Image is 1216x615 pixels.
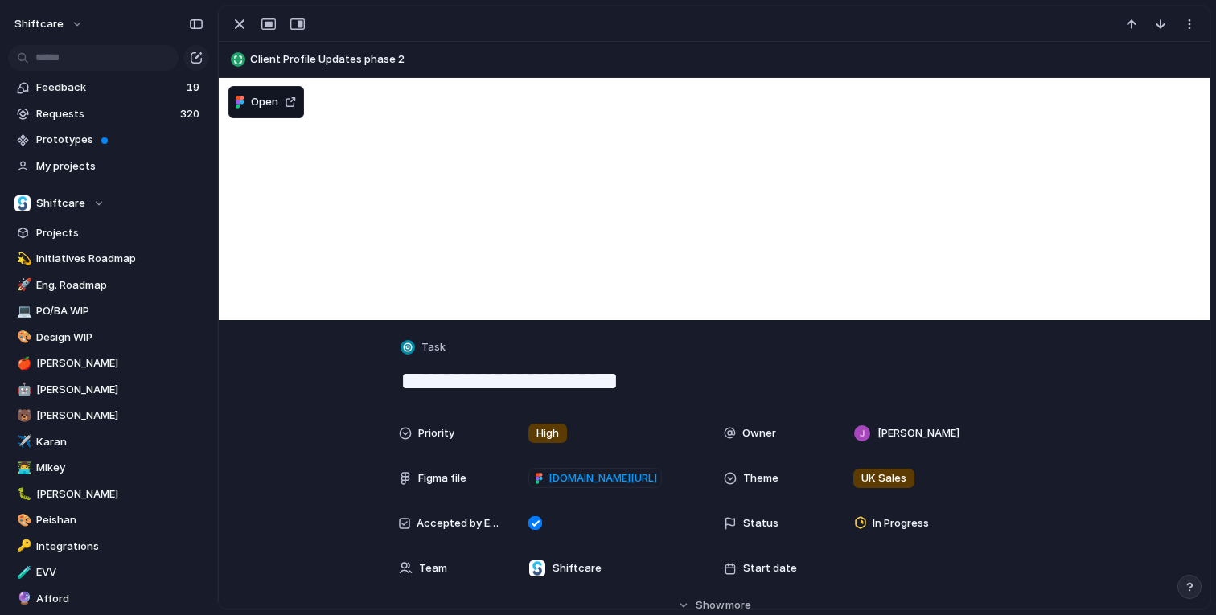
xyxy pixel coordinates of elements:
[743,515,778,531] span: Status
[36,132,203,148] span: Prototypes
[36,195,85,211] span: Shiftcare
[36,80,182,96] span: Feedback
[8,76,209,100] a: Feedback19
[8,587,209,611] a: 🔮Afford
[419,560,447,576] span: Team
[8,154,209,178] a: My projects
[17,433,28,451] div: ✈️
[14,486,31,502] button: 🐛
[17,537,28,556] div: 🔑
[8,247,209,271] a: 💫Initiatives Roadmap
[8,535,209,559] a: 🔑Integrations
[8,560,209,584] a: 🧪EVV
[743,560,797,576] span: Start date
[17,511,28,530] div: 🎨
[17,407,28,425] div: 🐻
[36,158,203,174] span: My projects
[553,560,602,576] span: Shiftcare
[36,512,203,528] span: Peishan
[36,382,203,398] span: [PERSON_NAME]
[14,408,31,424] button: 🐻
[8,273,209,297] a: 🚀Eng. Roadmap
[36,251,203,267] span: Initiatives Roadmap
[17,459,28,478] div: 👨‍💻
[8,299,209,323] a: 💻PO/BA WIP
[14,512,31,528] button: 🎨
[417,515,502,531] span: Accepted by Engineering
[8,430,209,454] a: ✈️Karan
[696,597,725,613] span: Show
[418,425,454,441] span: Priority
[397,336,450,359] button: Task
[14,355,31,371] button: 🍎
[36,564,203,580] span: EVV
[17,302,28,321] div: 💻
[8,404,209,428] a: 🐻[PERSON_NAME]
[17,380,28,399] div: 🤖
[8,456,209,480] a: 👨‍💻Mikey
[7,11,92,37] button: shiftcare
[743,470,778,486] span: Theme
[14,251,31,267] button: 💫
[8,221,209,245] a: Projects
[36,106,175,122] span: Requests
[8,378,209,402] a: 🤖[PERSON_NAME]
[725,597,751,613] span: more
[877,425,959,441] span: [PERSON_NAME]
[250,51,1202,68] span: Client Profile Updates phase 2
[8,482,209,506] a: 🐛[PERSON_NAME]
[36,539,203,555] span: Integrations
[421,339,446,355] span: Task
[8,351,209,375] a: 🍎[PERSON_NAME]
[17,250,28,269] div: 💫
[8,326,209,350] a: 🎨Design WIP
[873,515,929,531] span: In Progress
[17,276,28,294] div: 🚀
[36,277,203,293] span: Eng. Roadmap
[14,330,31,346] button: 🎨
[36,434,203,450] span: Karan
[17,485,28,503] div: 🐛
[36,303,203,319] span: PO/BA WIP
[36,355,203,371] span: [PERSON_NAME]
[17,564,28,582] div: 🧪
[528,468,662,489] a: [DOMAIN_NAME][URL]
[17,589,28,608] div: 🔮
[226,47,1202,72] button: Client Profile Updates phase 2
[14,277,31,293] button: 🚀
[14,591,31,607] button: 🔮
[742,425,776,441] span: Owner
[36,460,203,476] span: Mikey
[17,328,28,346] div: 🎨
[14,539,31,555] button: 🔑
[536,425,559,441] span: High
[180,106,203,122] span: 320
[36,330,203,346] span: Design WIP
[861,470,906,486] span: UK Sales
[8,191,209,215] button: Shiftcare
[8,128,209,152] a: Prototypes
[14,303,31,319] button: 💻
[36,591,203,607] span: Afford
[548,470,657,486] span: [DOMAIN_NAME][URL]
[36,408,203,424] span: [PERSON_NAME]
[187,80,203,96] span: 19
[17,355,28,373] div: 🍎
[8,102,209,126] a: Requests320
[8,508,209,532] a: 🎨Peishan
[36,225,203,241] span: Projects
